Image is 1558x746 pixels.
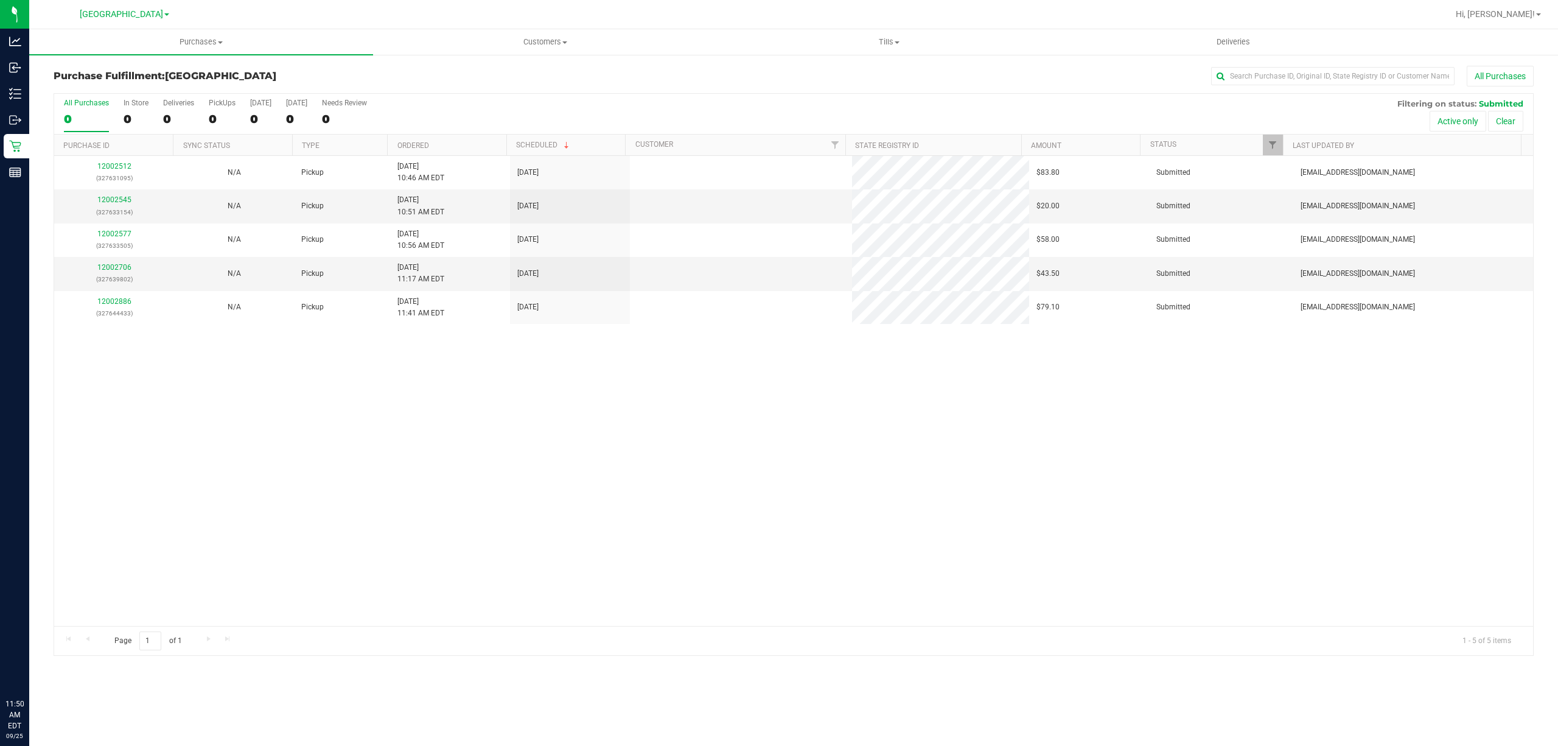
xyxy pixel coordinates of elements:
[397,262,444,285] span: [DATE] 11:17 AM EDT
[163,112,194,126] div: 0
[1156,268,1190,280] span: Submitted
[12,649,49,685] iframe: Resource center
[228,200,241,212] button: N/A
[80,9,163,19] span: [GEOGRAPHIC_DATA]
[1156,301,1190,313] span: Submitted
[29,37,373,48] span: Purchases
[139,632,161,650] input: 1
[855,141,919,150] a: State Registry ID
[9,35,21,48] inline-svg: Analytics
[54,71,547,82] h3: Purchase Fulfillment:
[1036,167,1060,178] span: $83.80
[61,172,167,184] p: (327631095)
[302,141,320,150] a: Type
[1036,268,1060,280] span: $43.50
[1488,111,1523,132] button: Clear
[97,230,131,238] a: 12002577
[97,297,131,306] a: 12002886
[1200,37,1266,48] span: Deliveries
[5,698,24,731] p: 11:50 AM EDT
[517,234,539,245] span: [DATE]
[1456,9,1535,19] span: Hi, [PERSON_NAME]!
[9,140,21,152] inline-svg: Retail
[1301,301,1415,313] span: [EMAIL_ADDRESS][DOMAIN_NAME]
[301,167,324,178] span: Pickup
[1479,99,1523,108] span: Submitted
[301,268,324,280] span: Pickup
[322,99,367,107] div: Needs Review
[228,234,241,245] button: N/A
[1467,66,1534,86] button: All Purchases
[825,135,845,155] a: Filter
[61,308,167,319] p: (327644433)
[397,296,444,319] span: [DATE] 11:41 AM EDT
[322,112,367,126] div: 0
[61,206,167,218] p: (327633154)
[1263,135,1283,155] a: Filter
[228,167,241,178] button: N/A
[97,263,131,272] a: 12002706
[64,112,109,126] div: 0
[9,62,21,74] inline-svg: Inbound
[517,200,539,212] span: [DATE]
[228,301,241,313] button: N/A
[397,228,444,252] span: [DATE] 10:56 AM EDT
[301,200,324,212] span: Pickup
[29,29,373,55] a: Purchases
[228,235,241,244] span: Not Applicable
[373,29,717,55] a: Customers
[228,202,241,210] span: Not Applicable
[97,162,131,171] a: 12002512
[104,632,192,650] span: Page of 1
[1211,67,1455,85] input: Search Purchase ID, Original ID, State Registry ID or Customer Name...
[397,161,444,184] span: [DATE] 10:46 AM EDT
[163,99,194,107] div: Deliveries
[124,112,148,126] div: 0
[1293,141,1354,150] a: Last Updated By
[183,141,230,150] a: Sync Status
[9,88,21,100] inline-svg: Inventory
[124,99,148,107] div: In Store
[1150,140,1176,149] a: Status
[61,240,167,252] p: (327633505)
[9,114,21,126] inline-svg: Outbound
[165,70,276,82] span: [GEOGRAPHIC_DATA]
[516,141,571,149] a: Scheduled
[209,99,236,107] div: PickUps
[635,140,673,149] a: Customer
[374,37,716,48] span: Customers
[1301,234,1415,245] span: [EMAIL_ADDRESS][DOMAIN_NAME]
[228,268,241,280] button: N/A
[397,194,444,217] span: [DATE] 10:51 AM EDT
[97,195,131,204] a: 12002545
[9,166,21,178] inline-svg: Reports
[61,273,167,285] p: (327639802)
[209,112,236,126] div: 0
[1156,200,1190,212] span: Submitted
[517,167,539,178] span: [DATE]
[301,301,324,313] span: Pickup
[1036,234,1060,245] span: $58.00
[1301,268,1415,280] span: [EMAIL_ADDRESS][DOMAIN_NAME]
[5,731,24,741] p: 09/25
[286,99,307,107] div: [DATE]
[1301,200,1415,212] span: [EMAIL_ADDRESS][DOMAIN_NAME]
[718,37,1060,48] span: Tills
[286,112,307,126] div: 0
[397,141,429,150] a: Ordered
[1036,301,1060,313] span: $79.10
[36,647,51,661] iframe: Resource center unread badge
[1156,167,1190,178] span: Submitted
[301,234,324,245] span: Pickup
[250,99,271,107] div: [DATE]
[1061,29,1405,55] a: Deliveries
[1397,99,1476,108] span: Filtering on status:
[228,269,241,278] span: Not Applicable
[1156,234,1190,245] span: Submitted
[717,29,1061,55] a: Tills
[517,301,539,313] span: [DATE]
[1453,632,1521,650] span: 1 - 5 of 5 items
[228,168,241,177] span: Not Applicable
[228,303,241,311] span: Not Applicable
[64,99,109,107] div: All Purchases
